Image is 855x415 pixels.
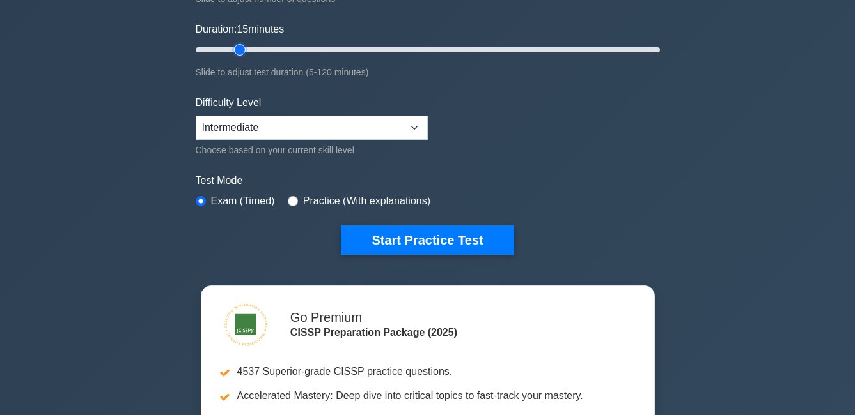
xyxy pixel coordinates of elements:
[211,193,275,209] label: Exam (Timed)
[303,193,430,209] label: Practice (With explanations)
[341,225,514,255] button: Start Practice Test
[237,24,248,34] span: 15
[196,64,660,80] div: Slide to adjust test duration (5-120 minutes)
[196,173,660,188] label: Test Mode
[196,142,428,158] div: Choose based on your current skill level
[196,22,285,37] label: Duration: minutes
[196,95,262,110] label: Difficulty Level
